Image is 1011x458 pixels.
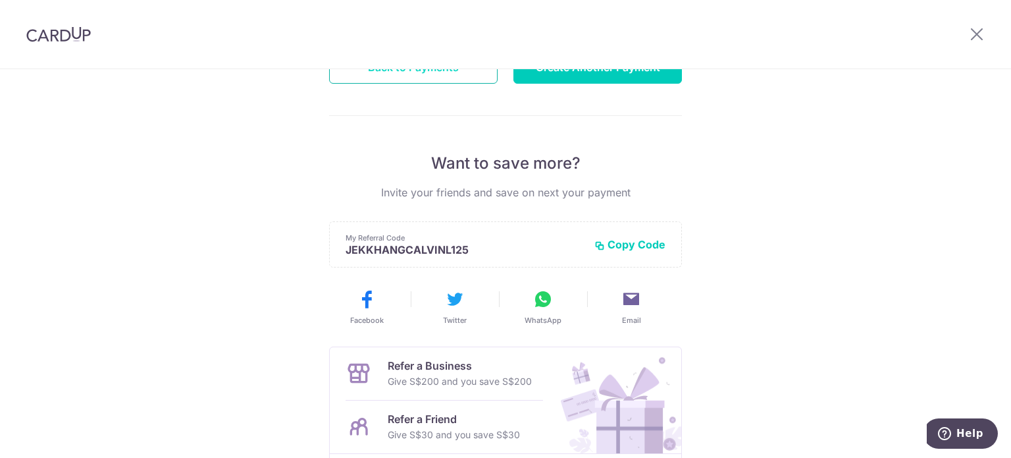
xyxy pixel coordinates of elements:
[329,153,682,174] p: Want to save more?
[622,315,641,326] span: Email
[443,315,467,326] span: Twitter
[26,26,91,42] img: CardUp
[592,289,670,326] button: Email
[388,411,520,427] p: Refer a Friend
[525,315,561,326] span: WhatsApp
[504,289,582,326] button: WhatsApp
[594,238,665,251] button: Copy Code
[548,347,681,453] img: Refer
[329,185,682,200] p: Invite your friends and save on next your payment
[416,289,494,326] button: Twitter
[328,289,405,326] button: Facebook
[346,233,584,243] p: My Referral Code
[388,427,520,443] p: Give S$30 and you save S$30
[388,374,532,389] p: Give S$200 and you save S$200
[350,315,384,326] span: Facebook
[346,243,584,256] p: JEKKHANGCALVINL125
[388,358,532,374] p: Refer a Business
[927,418,998,451] iframe: Opens a widget where you can find more information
